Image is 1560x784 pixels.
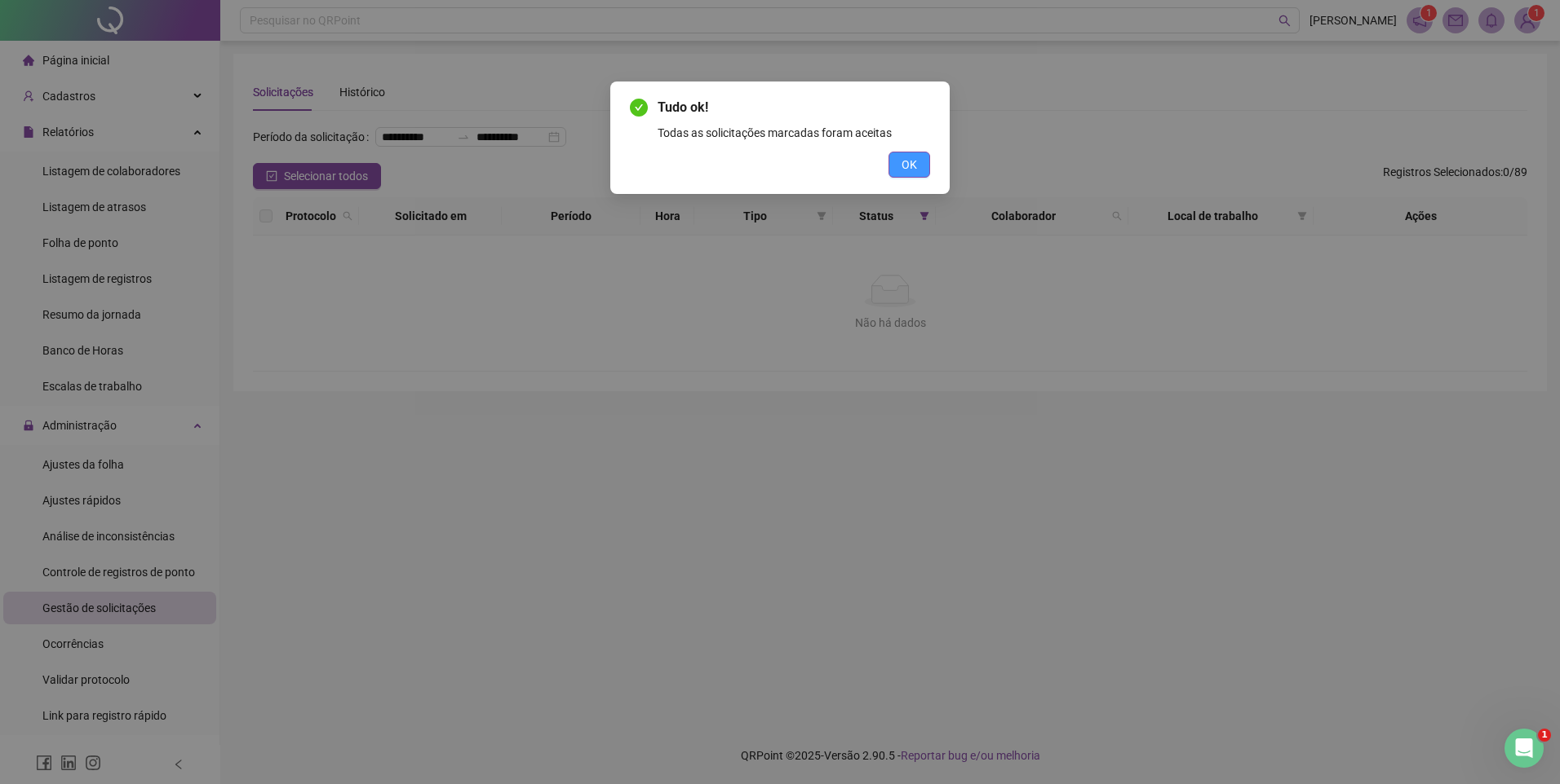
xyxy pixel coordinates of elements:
[658,124,930,142] div: Todas as solicitações marcadas foram aceitas
[630,99,648,117] span: check-circle
[1505,729,1544,768] iframe: Intercom live chat
[902,156,917,174] span: OK
[658,98,930,117] span: Tudo ok!
[1538,729,1551,742] span: 1
[889,152,930,178] button: OK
